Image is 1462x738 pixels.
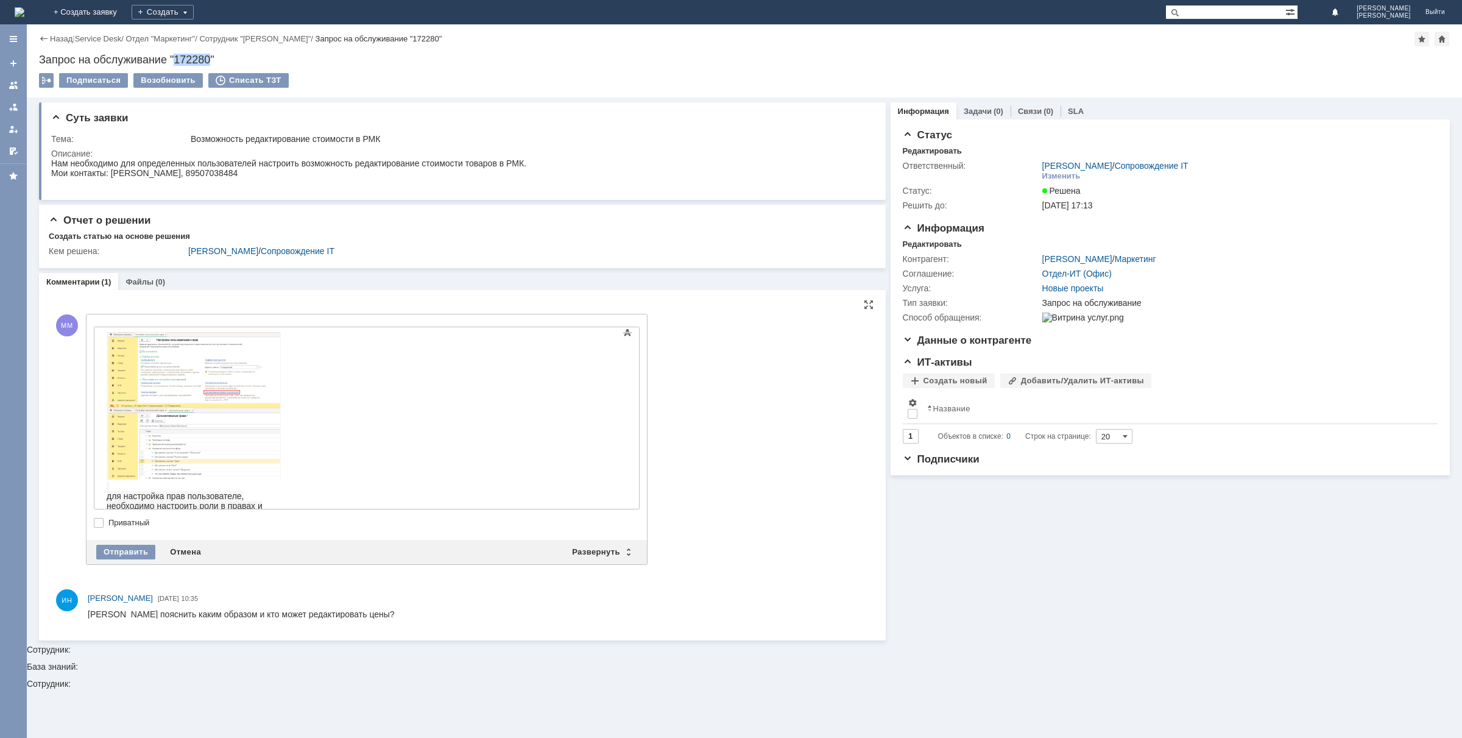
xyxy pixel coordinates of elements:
div: Ответственный: [903,161,1040,171]
a: Сопровождение IT [1115,161,1188,171]
div: / [1042,161,1188,171]
a: Заявки в моей ответственности [4,98,23,117]
div: Тема: [51,134,188,144]
div: Редактировать [903,239,962,249]
div: Работа с массовостью [39,73,54,88]
img: logo [15,7,24,17]
a: Связи [1018,107,1042,116]
img: Витрина услуг.png [1042,313,1124,322]
div: Способ обращения: [903,313,1040,322]
div: Создать статью на основе решения [49,232,190,241]
span: Суть заявки [51,112,128,124]
a: Маркетинг [1115,254,1156,264]
div: Соглашение: [903,269,1040,279]
a: Новые проекты [1042,283,1104,293]
div: Добавить в избранное [1414,32,1429,46]
span: Отчет о решении [49,215,150,226]
div: / [125,34,199,43]
span: [PERSON_NAME] [1357,5,1411,12]
a: [PERSON_NAME] [188,246,258,256]
a: Информация [898,107,949,116]
div: Сотрудник: [27,98,1462,654]
a: Заявки на командах [4,76,23,95]
div: (0) [1044,107,1053,116]
a: [PERSON_NAME] [88,592,153,605]
a: Сотрудник "[PERSON_NAME]" [199,34,311,43]
div: На всю страницу [864,300,874,310]
div: Редактировать [903,146,962,156]
th: Название [922,393,1428,424]
a: Service Desk [75,34,122,43]
i: Строк на странице: [938,429,1091,444]
div: / [1042,254,1156,264]
span: 10:35 [182,595,199,602]
div: Запрос на обслуживание "172280" [39,54,1450,66]
span: Статус [903,129,952,141]
span: Настройки [908,398,917,408]
div: / [188,246,865,256]
div: | [72,34,74,43]
span: Данные о контрагенте [903,335,1032,346]
span: [PERSON_NAME] [88,594,153,603]
span: ММ [56,314,78,336]
div: / [75,34,126,43]
div: / [199,34,315,43]
div: Услуга: [903,283,1040,293]
div: Контрагент: [903,254,1040,264]
a: [PERSON_NAME] [1042,161,1112,171]
div: Возможность редактирование стоимости в РМК [191,134,865,144]
div: (0) [155,277,165,286]
span: Решена [1042,186,1081,196]
a: Файлы [125,277,154,286]
span: Объектов в списке: [938,432,1003,441]
a: Сопровождение IT [261,246,334,256]
div: База знаний: [27,662,1462,671]
span: Подписчики [903,453,980,465]
div: Кем решена: [49,246,186,256]
a: [PERSON_NAME] [1042,254,1112,264]
a: Отдел-ИТ (Офис) [1042,269,1112,279]
label: Приватный [108,518,637,528]
a: Комментарии [46,277,100,286]
a: Отдел "Маркетинг" [125,34,195,43]
a: Создать заявку [4,54,23,73]
span: для настройка прав пользователе, необходимо настроить роли в правах и дополнительные права подклю... [5,164,161,193]
span: ИТ-активы [903,357,972,368]
a: Задачи [964,107,992,116]
div: Сделать домашней страницей [1435,32,1449,46]
span: Расширенный поиск [1285,5,1298,17]
div: Сотрудник: [27,679,1462,688]
span: [DATE] [158,595,179,602]
div: Статус: [903,186,1040,196]
div: Изменить [1042,171,1081,181]
div: Создать [132,5,194,20]
span: Показать панель инструментов [620,325,635,340]
span: [PERSON_NAME] [1357,12,1411,20]
div: Название [933,404,970,413]
a: Перейти на домашнюю страницу [15,7,24,17]
a: Мои заявки [4,119,23,139]
a: Мои согласования [4,141,23,161]
a: Назад [50,34,72,43]
div: Тип заявки: [903,298,1040,308]
a: SLA [1068,107,1084,116]
span: [DATE] 17:13 [1042,200,1093,210]
div: Запрос на обслуживание [1042,298,1430,308]
div: (0) [994,107,1003,116]
div: Запрос на обслуживание "172280" [316,34,442,43]
span: Информация [903,222,984,234]
div: 0 [1006,429,1011,444]
div: Описание: [51,149,867,158]
div: (1) [102,277,111,286]
div: Решить до: [903,200,1040,210]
